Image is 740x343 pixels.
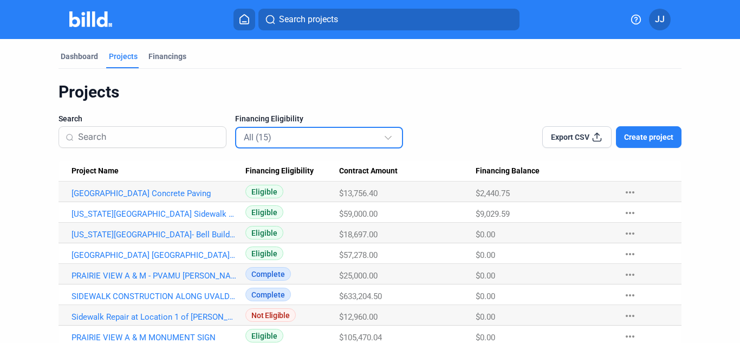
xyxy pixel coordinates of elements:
[551,132,589,143] span: Export CSV
[339,271,378,281] span: $25,000.00
[78,126,219,148] input: Search
[59,113,82,124] span: Search
[339,189,378,198] span: $13,756.40
[258,9,520,30] button: Search projects
[245,166,314,176] span: Financing Eligibility
[476,271,495,281] span: $0.00
[476,230,495,240] span: $0.00
[542,126,612,148] button: Export CSV
[339,230,378,240] span: $18,697.00
[339,209,378,219] span: $59,000.00
[476,166,613,176] div: Financing Balance
[244,132,271,143] mat-select-trigger: All (15)
[72,292,236,301] a: SIDEWALK CONSTRUCTION ALONG UVALDE RD FROM [GEOGRAPHIC_DATA] TO [PERSON_NAME][GEOGRAPHIC_DATA]
[476,209,510,219] span: $9,029.59
[245,267,291,281] span: Complete
[245,308,295,322] span: Not Eligible
[245,185,283,198] span: Eligible
[655,13,665,26] span: JJ
[624,330,637,343] mat-icon: more_horiz
[61,51,98,62] div: Dashboard
[476,333,495,342] span: $0.00
[245,205,283,219] span: Eligible
[72,312,236,322] a: Sidewalk Repair at Location 1 of [PERSON_NAME] for [GEOGRAPHIC_DATA] 2
[245,166,339,176] div: Financing Eligibility
[245,329,283,342] span: Eligible
[476,292,495,301] span: $0.00
[624,206,637,219] mat-icon: more_horiz
[624,186,637,199] mat-icon: more_horiz
[279,13,338,26] span: Search projects
[245,288,291,301] span: Complete
[109,51,138,62] div: Projects
[245,247,283,260] span: Eligible
[649,9,671,30] button: JJ
[235,113,303,124] span: Financing Eligibility
[72,166,245,176] div: Project Name
[616,126,681,148] button: Create project
[476,189,510,198] span: $2,440.75
[72,189,236,198] a: [GEOGRAPHIC_DATA] Concrete Paving
[72,230,236,240] a: [US_STATE][GEOGRAPHIC_DATA]- Bell Building Generator Pad Replacement
[624,248,637,261] mat-icon: more_horiz
[59,82,681,102] div: Projects
[72,209,236,219] a: [US_STATE][GEOGRAPHIC_DATA] Sidewalk Replacement
[624,268,637,281] mat-icon: more_horiz
[476,166,540,176] span: Financing Balance
[624,132,673,143] span: Create project
[72,271,236,281] a: PRAIRIE VIEW A & M - PVAMU [PERSON_NAME] TUNNEL LID REMOVAL
[339,292,382,301] span: $633,204.50
[339,312,378,322] span: $12,960.00
[72,333,236,342] a: PRAIRIE VIEW A & M MONUMENT SIGN
[69,11,112,27] img: Billd Company Logo
[339,166,476,176] div: Contract Amount
[624,227,637,240] mat-icon: more_horiz
[476,312,495,322] span: $0.00
[245,226,283,240] span: Eligible
[72,250,236,260] a: [GEOGRAPHIC_DATA] [GEOGRAPHIC_DATA] Repair
[476,250,495,260] span: $0.00
[148,51,186,62] div: Financings
[624,289,637,302] mat-icon: more_horiz
[339,333,382,342] span: $105,470.04
[339,166,398,176] span: Contract Amount
[339,250,378,260] span: $57,278.00
[72,166,119,176] span: Project Name
[624,309,637,322] mat-icon: more_horiz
